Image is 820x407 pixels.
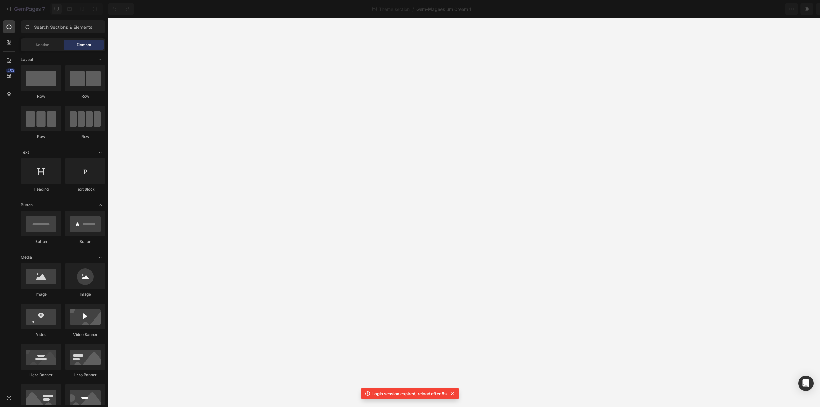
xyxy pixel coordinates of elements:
[739,6,750,12] span: Save
[378,6,411,12] span: Theme section
[21,372,61,378] div: Hero Banner
[21,186,61,192] div: Heading
[108,3,134,15] div: Undo/Redo
[65,94,105,99] div: Row
[416,6,471,12] span: Gem-Magnesium Cream 1
[372,390,447,397] p: Login session expired, reload after 5s
[65,239,105,245] div: Button
[65,372,105,378] div: Hero Banner
[6,68,15,73] div: 450
[65,291,105,297] div: Image
[95,54,105,65] span: Toggle open
[798,376,814,391] div: Open Intercom Messenger
[95,252,105,263] span: Toggle open
[21,20,105,33] input: Search Sections & Elements
[95,147,105,158] span: Toggle open
[21,57,33,62] span: Layout
[65,134,105,140] div: Row
[412,6,414,12] span: /
[95,200,105,210] span: Toggle open
[65,186,105,192] div: Text Block
[763,6,812,12] div: Publish Theme Section
[21,332,61,338] div: Video
[77,42,91,48] span: Element
[108,18,820,407] iframe: Design area
[21,202,33,208] span: Button
[42,5,45,13] p: 7
[21,94,61,99] div: Row
[21,239,61,245] div: Button
[21,134,61,140] div: Row
[734,3,755,15] button: Save
[21,255,32,260] span: Media
[3,3,48,15] button: 7
[758,3,817,15] button: Publish Theme Section
[65,332,105,338] div: Video Banner
[36,42,49,48] span: Section
[21,291,61,297] div: Image
[21,150,29,155] span: Text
